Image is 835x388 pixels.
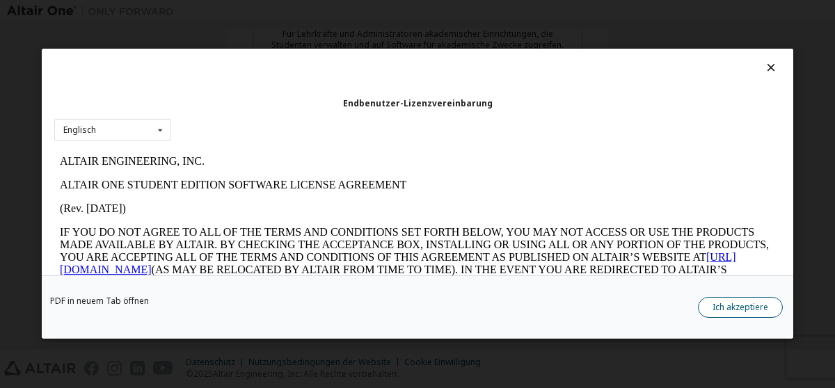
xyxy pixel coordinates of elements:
font: Englisch [63,124,96,136]
a: [URL][DOMAIN_NAME] [6,102,682,126]
font: PDF in neuem Tab öffnen [50,296,149,307]
p: ALTAIR ENGINEERING, INC. [6,6,721,18]
a: PDF in neuem Tab öffnen [50,298,149,306]
p: ALTAIR ONE STUDENT EDITION SOFTWARE LICENSE AGREEMENT [6,29,721,42]
font: Ich akzeptiere [713,302,768,314]
button: Ich akzeptiere [698,298,783,318]
p: (Rev. [DATE]) [6,53,721,65]
font: Endbenutzer-Lizenzvereinbarung [343,97,493,109]
p: IF YOU DO NOT AGREE TO ALL OF THE TERMS AND CONDITIONS SET FORTH BELOW, YOU MAY NOT ACCESS OR USE... [6,76,721,177]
